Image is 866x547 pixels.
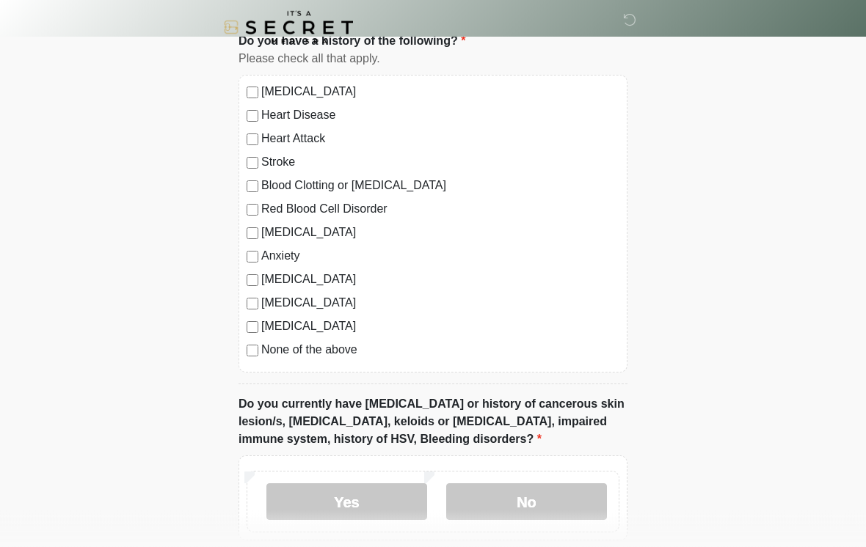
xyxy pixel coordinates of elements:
[261,342,619,359] label: None of the above
[261,201,619,219] label: Red Blood Cell Disorder
[247,205,258,216] input: Red Blood Cell Disorder
[261,84,619,101] label: [MEDICAL_DATA]
[247,252,258,263] input: Anxiety
[261,295,619,312] label: [MEDICAL_DATA]
[224,11,353,44] img: It's A Secret Med Spa Logo
[266,484,427,521] label: Yes
[261,177,619,195] label: Blood Clotting or [MEDICAL_DATA]
[247,111,258,122] input: Heart Disease
[247,275,258,287] input: [MEDICAL_DATA]
[261,271,619,289] label: [MEDICAL_DATA]
[261,318,619,336] label: [MEDICAL_DATA]
[247,87,258,99] input: [MEDICAL_DATA]
[247,181,258,193] input: Blood Clotting or [MEDICAL_DATA]
[261,154,619,172] label: Stroke
[247,345,258,357] input: None of the above
[247,134,258,146] input: Heart Attack
[261,131,619,148] label: Heart Attack
[247,228,258,240] input: [MEDICAL_DATA]
[261,107,619,125] label: Heart Disease
[247,298,258,310] input: [MEDICAL_DATA]
[239,51,627,68] div: Please check all that apply.
[239,396,627,449] label: Do you currently have [MEDICAL_DATA] or history of cancerous skin lesion/s, [MEDICAL_DATA], keloi...
[247,158,258,169] input: Stroke
[446,484,607,521] label: No
[247,322,258,334] input: [MEDICAL_DATA]
[261,248,619,265] label: Anxiety
[261,224,619,242] label: [MEDICAL_DATA]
